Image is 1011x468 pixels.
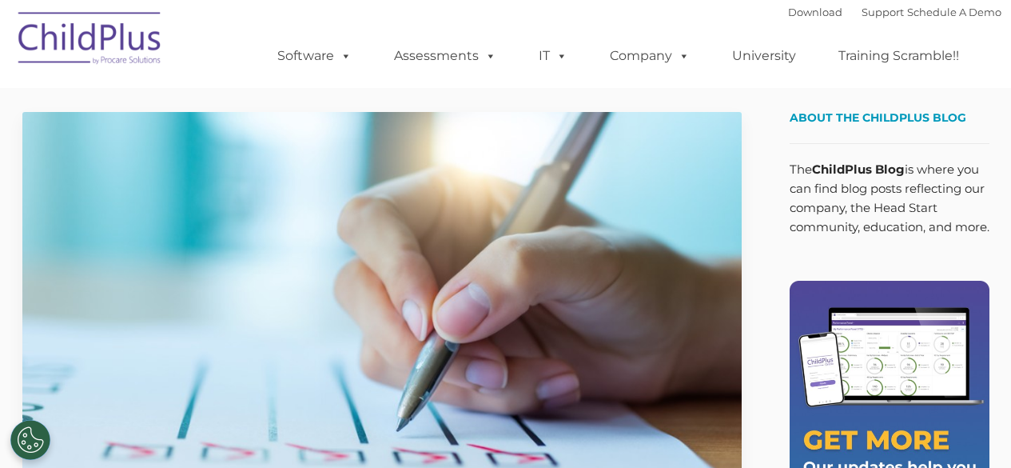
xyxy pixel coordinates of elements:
[10,1,170,81] img: ChildPlus by Procare Solutions
[378,40,512,72] a: Assessments
[10,420,50,460] button: Cookies Settings
[261,40,368,72] a: Software
[716,40,812,72] a: University
[790,160,989,237] p: The is where you can find blog posts reflecting our company, the Head Start community, education,...
[812,162,905,177] strong: ChildPlus Blog
[788,6,842,18] a: Download
[862,6,904,18] a: Support
[822,40,975,72] a: Training Scramble!!
[594,40,706,72] a: Company
[788,6,1001,18] font: |
[523,40,583,72] a: IT
[790,110,966,125] span: About the ChildPlus Blog
[907,6,1001,18] a: Schedule A Demo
